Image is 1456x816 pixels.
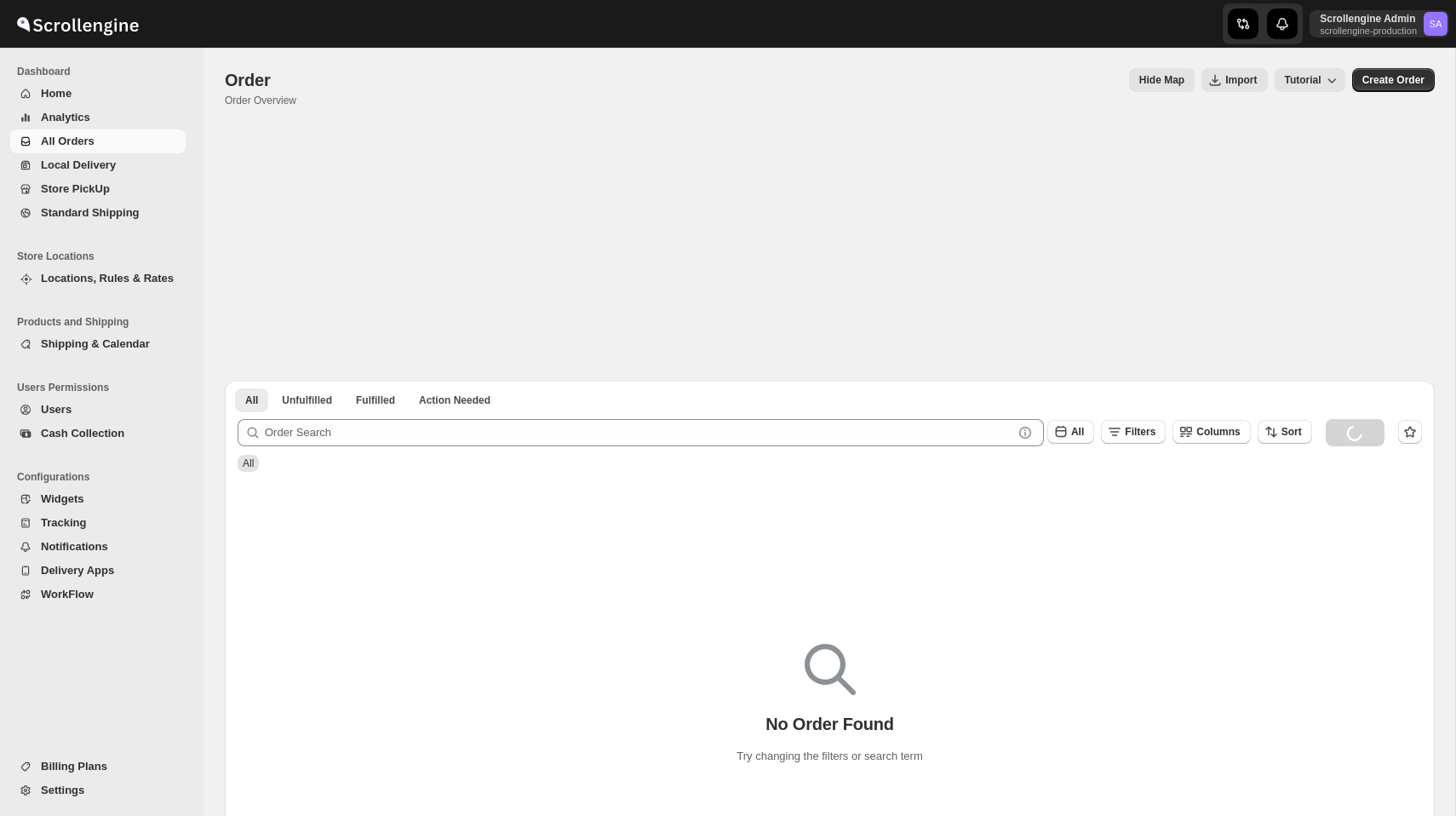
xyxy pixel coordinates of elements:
span: Dashboard [17,65,192,78]
button: User menu [1310,10,1449,37]
button: Filters [1101,420,1166,444]
button: Sort [1258,420,1312,444]
button: All [235,388,268,412]
button: Tracking [10,511,186,535]
span: Create Order [1362,73,1424,87]
span: Cash Collection [41,427,124,440]
span: Users Permissions [17,381,192,394]
button: WorkFlow [10,583,186,606]
text: SA [1430,19,1442,29]
button: Import [1201,68,1267,92]
button: Locations, Rules & Rates [10,267,186,290]
button: Analytics [10,106,186,129]
span: Sort [1281,426,1302,438]
span: Widgets [41,492,83,505]
span: All Orders [41,135,95,147]
span: Home [41,87,72,100]
span: Local Delivery [41,158,116,171]
img: Empty search results [805,644,856,695]
span: Fulfilled [356,394,395,407]
button: Tutorial [1275,68,1345,92]
span: Billing Plans [41,760,107,773]
span: Users [41,403,72,416]
span: WorkFlow [41,588,94,601]
p: Try changing the filters or search term [737,748,922,765]
span: Delivery Apps [41,564,114,577]
button: All Orders [10,129,186,153]
span: Locations, Rules & Rates [41,272,174,284]
button: All [1047,420,1094,444]
button: Users [10,398,186,422]
span: Settings [41,784,84,796]
span: Unfulfilled [282,394,332,407]
span: Hide Map [1139,73,1184,87]
input: Order Search [265,419,1013,446]
p: No Order Found [765,714,894,734]
span: Products and Shipping [17,315,192,329]
button: ActionNeeded [409,388,501,412]
img: ScrollEngine [14,3,141,45]
span: Shipping & Calendar [41,337,150,350]
p: Scrollengine Admin [1320,12,1417,26]
span: Action Needed [419,394,490,407]
button: Home [10,82,186,106]
button: Shipping & Calendar [10,332,186,356]
button: Billing Plans [10,755,186,779]
button: Unfulfilled [272,388,342,412]
button: Fulfilled [346,388,405,412]
button: Cash Collection [10,422,186,445]
span: Scrollengine Admin [1424,12,1447,36]
button: Columns [1172,420,1250,444]
p: scrollengine-production [1320,26,1417,36]
button: Notifications [10,535,186,559]
button: Widgets [10,487,186,511]
span: Store Locations [17,250,192,263]
button: Settings [10,779,186,802]
span: Notifications [41,540,108,553]
span: All [1071,426,1084,438]
span: Columns [1196,426,1240,438]
button: Create custom order [1352,68,1435,92]
button: Map action label [1129,68,1195,92]
span: Order [225,71,270,89]
span: Import [1225,73,1257,87]
p: Order Overview [225,94,296,107]
span: Filters [1125,426,1155,438]
span: Store PickUp [41,182,110,195]
button: Delivery Apps [10,559,186,583]
span: Tutorial [1285,74,1321,86]
span: All [243,457,254,469]
span: All [245,394,258,407]
span: Standard Shipping [41,206,140,219]
span: Tracking [41,516,86,529]
span: Analytics [41,111,90,124]
span: Configurations [17,470,192,484]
